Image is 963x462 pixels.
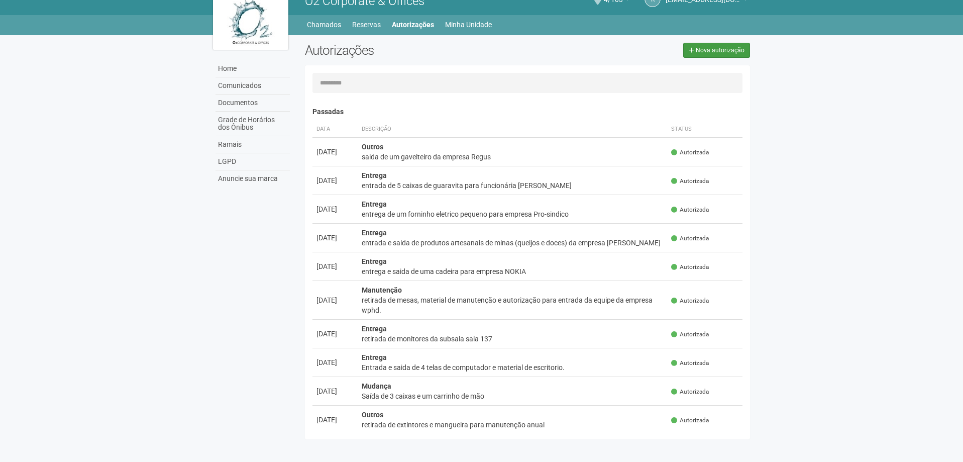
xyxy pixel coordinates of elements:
[362,382,391,390] strong: Mudança
[216,95,290,112] a: Documentos
[216,77,290,95] a: Comunicados
[671,416,709,425] span: Autorizada
[667,121,742,138] th: Status
[362,325,387,333] strong: Entrega
[362,209,664,219] div: entrega de um forninho eletrico pequeno para empresa Pro-sindico
[362,238,664,248] div: entrada e saida de produtos artesanais de minas (queijos e doces) da empresa [PERSON_NAME]
[362,257,387,265] strong: Entrega
[683,43,750,58] a: Nova autorização
[305,43,520,58] h2: Autorizações
[362,171,387,179] strong: Entrega
[216,136,290,153] a: Ramais
[362,353,387,361] strong: Entrega
[316,357,354,367] div: [DATE]
[216,170,290,187] a: Anuncie sua marca
[316,261,354,271] div: [DATE]
[671,359,709,367] span: Autorizada
[216,60,290,77] a: Home
[362,229,387,237] strong: Entrega
[316,329,354,339] div: [DATE]
[316,295,354,305] div: [DATE]
[445,18,492,32] a: Minha Unidade
[362,152,664,162] div: saida de um gaveiteiro da empresa Regus
[362,286,402,294] strong: Manutenção
[362,266,664,276] div: entrega e saida de uma cadeira para empresa NOKIA
[392,18,434,32] a: Autorizações
[671,177,709,186] span: Autorizada
[671,206,709,214] span: Autorizada
[362,143,383,151] strong: Outros
[696,47,744,54] span: Nova autorização
[671,297,709,305] span: Autorizada
[307,18,341,32] a: Chamados
[216,153,290,170] a: LGPD
[316,204,354,214] div: [DATE]
[362,295,664,315] div: retirada de mesas, material de manutenção e autorização para entrada da equipe da empresa wphd.
[671,330,709,339] span: Autorizada
[316,175,354,186] div: [DATE]
[362,334,664,344] div: retirada de monitores da subsala sala 137
[216,112,290,136] a: Grade de Horários dos Ônibus
[671,263,709,271] span: Autorizada
[316,147,354,157] div: [DATE]
[312,121,358,138] th: Data
[316,233,354,243] div: [DATE]
[362,180,664,191] div: entrada de 5 caixas de guaravita para funcionária [PERSON_NAME]
[362,420,664,430] div: retirada de extintores e mangueira para manutenção anual
[671,234,709,243] span: Autorizada
[362,200,387,208] strong: Entrega
[671,148,709,157] span: Autorizada
[362,411,383,419] strong: Outros
[671,388,709,396] span: Autorizada
[362,362,664,373] div: Entrada e saida de 4 telas de computador e material de escritorio.
[358,121,668,138] th: Descrição
[316,386,354,396] div: [DATE]
[316,415,354,425] div: [DATE]
[352,18,381,32] a: Reservas
[362,391,664,401] div: Saída de 3 caixas e um carrinho de mão
[312,108,743,116] h4: Passadas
